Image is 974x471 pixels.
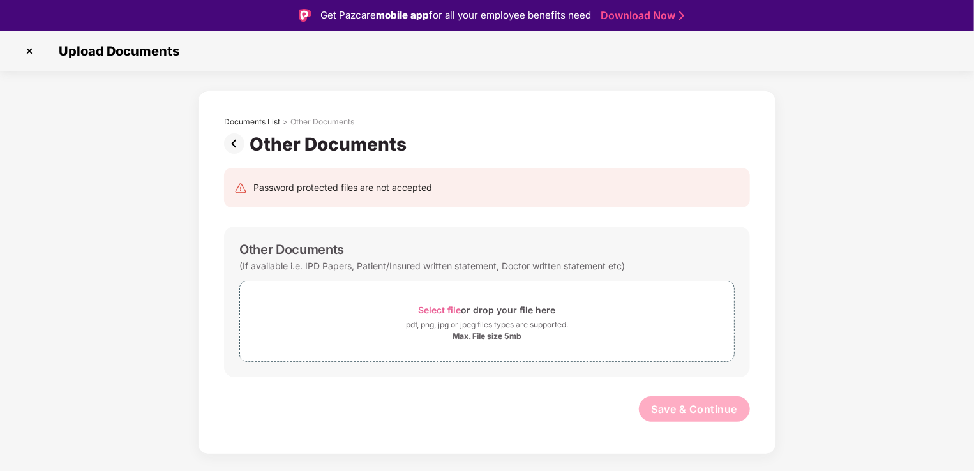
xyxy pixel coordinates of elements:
span: Select file [419,304,461,315]
span: Upload Documents [46,43,186,59]
strong: mobile app [376,9,429,21]
div: Other Documents [250,133,412,155]
img: svg+xml;base64,PHN2ZyB4bWxucz0iaHR0cDovL3d3dy53My5vcmcvMjAwMC9zdmciIHdpZHRoPSIyNCIgaGVpZ2h0PSIyNC... [234,182,247,195]
img: svg+xml;base64,PHN2ZyBpZD0iUHJldi0zMngzMiIgeG1sbnM9Imh0dHA6Ly93d3cudzMub3JnLzIwMDAvc3ZnIiB3aWR0aD... [224,133,250,154]
img: Logo [299,9,311,22]
div: (If available i.e. IPD Papers, Patient/Insured written statement, Doctor written statement etc) [239,257,625,274]
div: Password protected files are not accepted [253,181,432,195]
button: Save & Continue [639,396,751,422]
div: > [283,117,288,127]
div: Other Documents [239,242,344,257]
img: Stroke [679,9,684,22]
div: pdf, png, jpg or jpeg files types are supported. [406,318,568,331]
div: Documents List [224,117,280,127]
div: Other Documents [290,117,354,127]
div: Get Pazcare for all your employee benefits need [320,8,591,23]
img: svg+xml;base64,PHN2ZyBpZD0iQ3Jvc3MtMzJ4MzIiIHhtbG5zPSJodHRwOi8vd3d3LnczLm9yZy8yMDAwL3N2ZyIgd2lkdG... [19,41,40,61]
a: Download Now [601,9,680,22]
div: or drop your file here [419,301,556,318]
div: Max. File size 5mb [453,331,521,341]
span: Select fileor drop your file herepdf, png, jpg or jpeg files types are supported.Max. File size 5mb [240,291,734,352]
